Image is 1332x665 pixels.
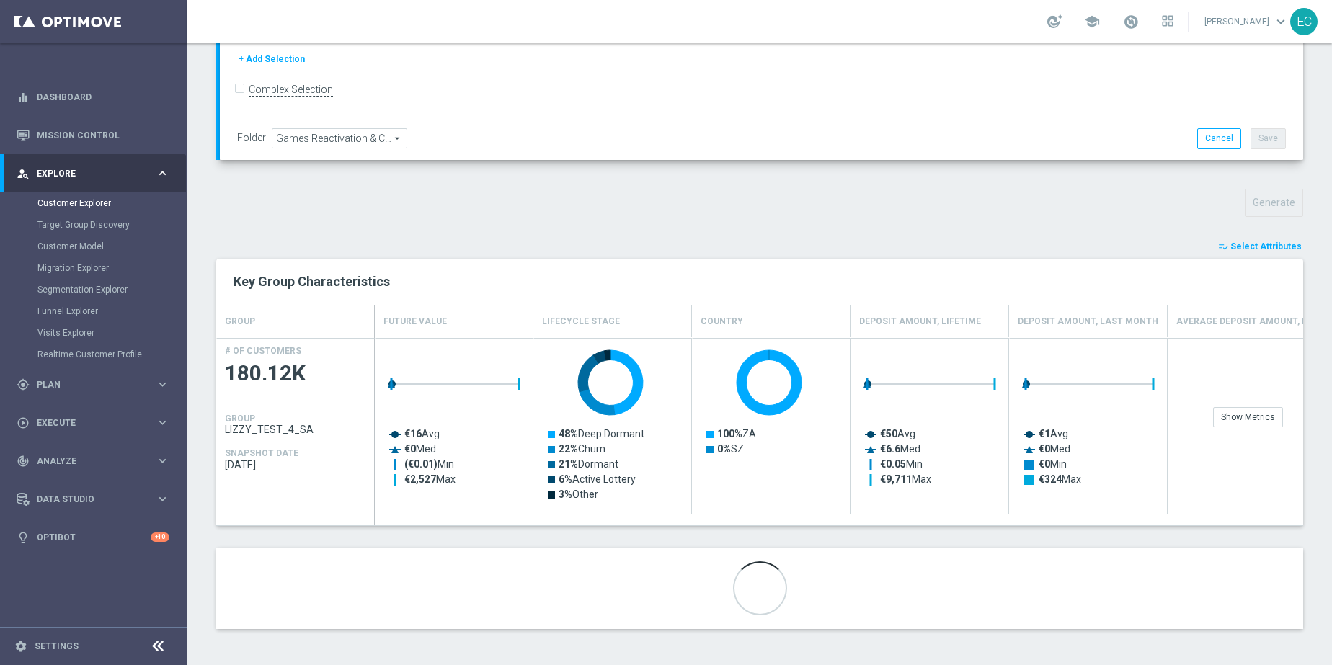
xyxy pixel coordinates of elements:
[859,309,981,334] h4: Deposit Amount, Lifetime
[1213,407,1283,427] div: Show Metrics
[151,532,169,542] div: +10
[37,169,156,178] span: Explore
[1230,241,1302,251] span: Select Attributes
[16,379,170,390] button: gps_fixed Plan keyboard_arrow_right
[17,531,30,544] i: lightbulb
[1217,238,1303,254] button: playlist_add_check Select Attributes
[404,428,422,439] tspan: €16
[37,380,156,389] span: Plan
[880,443,920,455] text: Med
[156,492,169,506] i: keyboard_arrow_right
[1290,8,1318,35] div: EC
[559,443,605,455] text: Churn
[225,346,301,356] h4: # OF CUSTOMERS
[17,91,30,104] i: equalizer
[37,192,186,214] div: Customer Explorer
[16,455,170,467] button: track_changes Analyze keyboard_arrow_right
[1084,14,1100,30] span: school
[1039,443,1070,455] text: Med
[1018,309,1158,334] h4: Deposit Amount, Last Month
[404,428,440,439] text: Avg
[1039,473,1062,485] tspan: €324
[16,168,170,179] button: person_search Explore keyboard_arrow_right
[1203,11,1290,32] a: [PERSON_NAME]keyboard_arrow_down
[880,443,900,455] tspan: €6.6
[156,416,169,429] i: keyboard_arrow_right
[16,92,170,103] button: equalizer Dashboard
[717,443,731,455] tspan: 0%
[717,428,742,439] tspan: 100%
[17,493,156,506] div: Data Studio
[225,448,298,458] h4: SNAPSHOT DATE
[225,414,255,424] h4: GROUP
[37,305,150,317] a: Funnel Explorer
[216,338,375,514] div: Press SPACE to select this row.
[1245,189,1303,217] button: Generate
[17,167,30,180] i: person_search
[37,518,151,556] a: Optibot
[1039,428,1068,439] text: Avg
[225,309,255,334] h4: GROUP
[404,458,454,470] text: Min
[383,309,447,334] h4: Future Value
[16,532,170,543] button: lightbulb Optibot +10
[156,378,169,391] i: keyboard_arrow_right
[559,488,572,500] tspan: 3%
[37,214,186,236] div: Target Group Discovery
[16,130,170,141] button: Mission Control
[559,488,598,500] text: Other
[880,428,897,439] tspan: €50
[16,494,170,505] button: Data Studio keyboard_arrow_right
[37,257,186,279] div: Migration Explorer
[17,167,156,180] div: Explore
[37,197,150,209] a: Customer Explorer
[880,428,915,439] text: Avg
[1039,458,1067,470] text: Min
[404,443,416,455] tspan: €0
[17,378,30,391] i: gps_fixed
[880,473,931,485] text: Max
[880,458,923,470] text: Min
[234,273,1286,290] h2: Key Group Characteristics
[17,116,169,154] div: Mission Control
[717,428,756,439] text: ZA
[37,419,156,427] span: Execute
[559,473,636,485] text: Active Lottery
[1273,14,1289,30] span: keyboard_arrow_down
[1039,428,1050,439] tspan: €1
[404,473,456,485] text: Max
[701,309,743,334] h4: Country
[37,349,150,360] a: Realtime Customer Profile
[559,458,578,470] tspan: 21%
[37,495,156,504] span: Data Studio
[559,443,578,455] tspan: 22%
[1251,128,1286,148] button: Save
[225,360,366,388] span: 180.12K
[17,78,169,116] div: Dashboard
[37,241,150,252] a: Customer Model
[237,51,306,67] button: + Add Selection
[37,236,186,257] div: Customer Model
[1039,473,1081,485] text: Max
[542,309,620,334] h4: Lifecycle Stage
[404,458,438,470] tspan: (€0.01)
[17,416,30,429] i: play_circle_outline
[1218,241,1228,251] i: playlist_add_check
[37,284,150,295] a: Segmentation Explorer
[880,473,912,485] tspan: €9,711
[16,417,170,429] button: play_circle_outline Execute keyboard_arrow_right
[37,219,150,231] a: Target Group Discovery
[14,640,27,653] i: settings
[37,344,186,365] div: Realtime Customer Profile
[1039,458,1050,470] tspan: €0
[17,378,156,391] div: Plan
[1197,128,1241,148] button: Cancel
[717,443,744,455] text: SZ
[1039,443,1050,455] tspan: €0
